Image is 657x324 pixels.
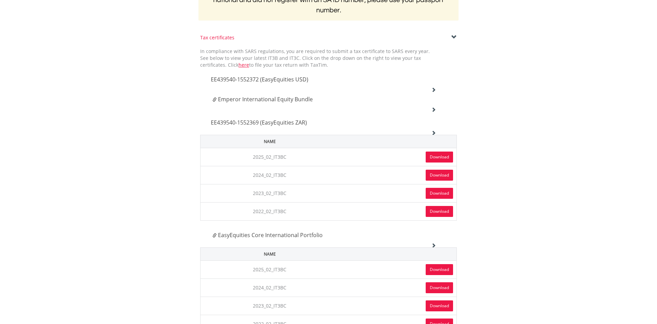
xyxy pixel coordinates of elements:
td: 2023_02_IT3BC [201,297,339,315]
a: here [239,62,249,68]
td: 2025_02_IT3BC [201,260,339,278]
span: EE439540-1552369 (EasyEquities ZAR) [211,119,307,126]
span: EE439540-1552372 (EasyEquities USD) [211,76,308,83]
a: Download [426,206,453,217]
a: Download [426,188,453,199]
td: 2024_02_IT3BC [201,278,339,297]
a: Download [426,282,453,293]
a: Download [426,170,453,181]
span: Emperor International Equity Bundle [218,95,313,103]
a: Download [426,300,453,311]
span: Click to file your tax return with TaxTim. [228,62,328,68]
a: Download [426,152,453,163]
div: Tax certificates [200,34,457,41]
td: 2024_02_IT3BC [201,166,339,184]
a: Download [426,264,453,275]
td: 2022_02_IT3BC [201,202,339,220]
span: In compliance with SARS regulations, you are required to submit a tax certificate to SARS every y... [200,48,430,68]
td: 2025_02_IT3BC [201,148,339,166]
td: 2023_02_IT3BC [201,184,339,202]
th: Name [201,135,339,148]
th: Name [201,247,339,260]
span: EasyEquities Core International Portfolio [218,231,323,239]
